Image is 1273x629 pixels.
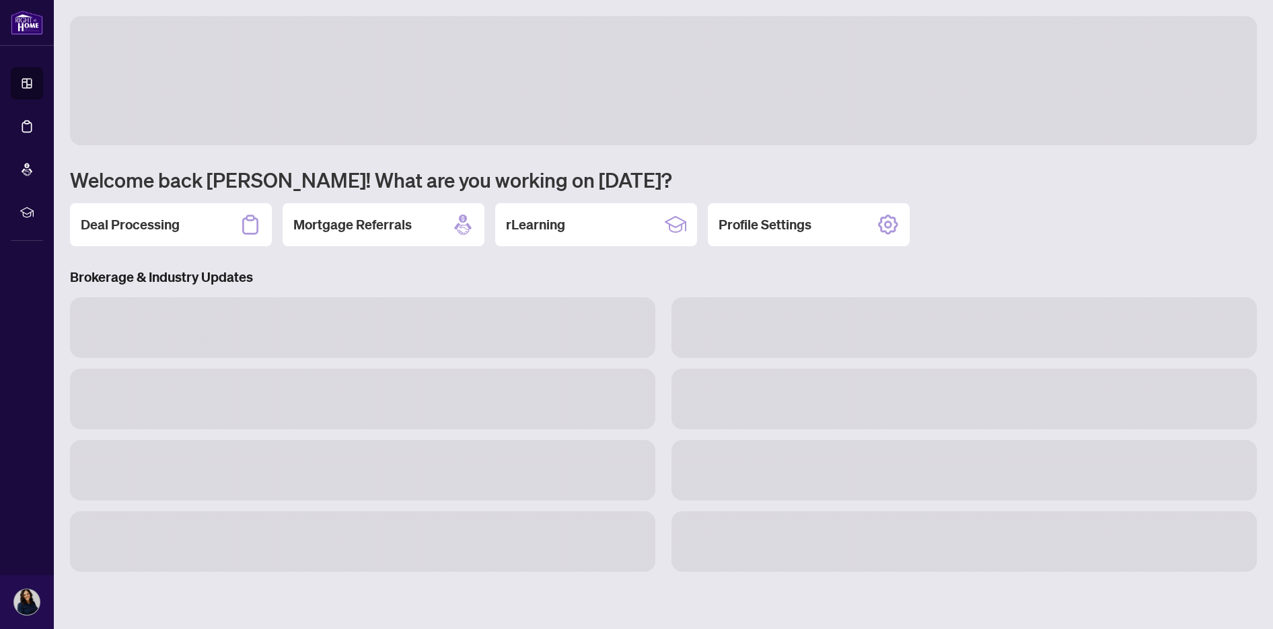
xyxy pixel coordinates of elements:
h2: rLearning [506,215,565,234]
h1: Welcome back [PERSON_NAME]! What are you working on [DATE]? [70,167,1257,192]
h2: Profile Settings [719,215,811,234]
img: Profile Icon [14,589,40,615]
img: logo [11,10,43,35]
h2: Mortgage Referrals [293,215,412,234]
h3: Brokerage & Industry Updates [70,268,1257,287]
h2: Deal Processing [81,215,180,234]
